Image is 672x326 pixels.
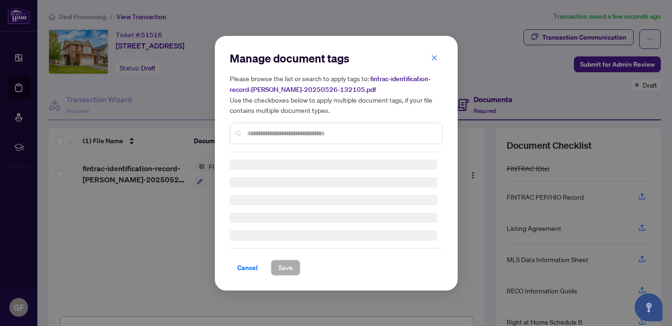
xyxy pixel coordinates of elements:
[230,51,443,66] h2: Manage document tags
[271,260,300,276] button: Save
[431,54,438,61] span: close
[635,293,663,321] button: Open asap
[237,260,258,275] span: Cancel
[230,75,431,94] span: fintrac-identification-record-[PERSON_NAME]-20250526-132105.pdf
[230,73,443,115] h5: Please browse the list or search to apply tags to: Use the checkboxes below to apply multiple doc...
[230,260,265,276] button: Cancel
